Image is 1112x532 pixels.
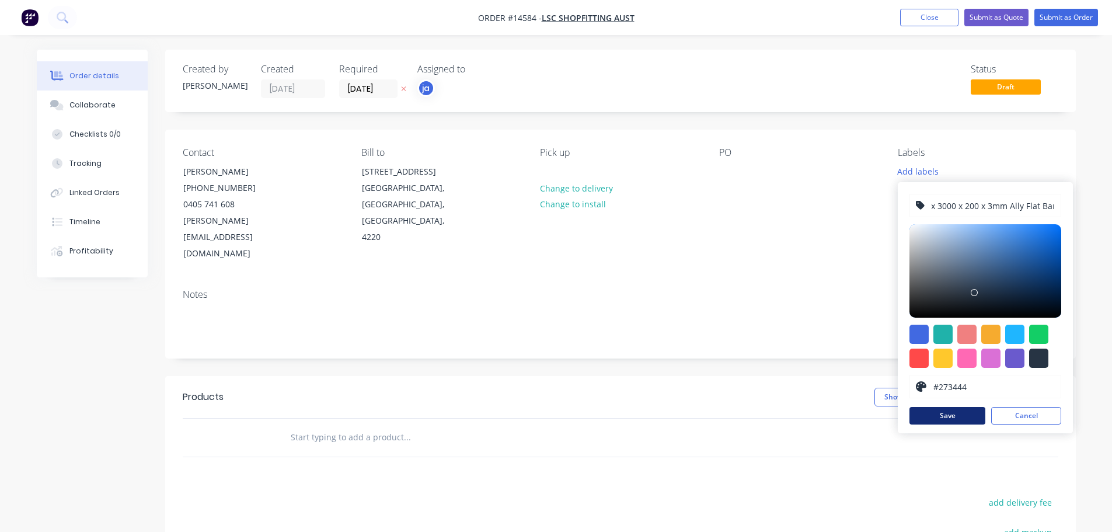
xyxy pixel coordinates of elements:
[417,79,435,97] button: ja
[957,349,977,368] div: #ff69b4
[183,213,280,262] div: [PERSON_NAME][EMAIL_ADDRESS][DOMAIN_NAME]
[183,79,247,92] div: [PERSON_NAME]
[1005,349,1024,368] div: #6a5acd
[183,147,343,158] div: Contact
[361,147,521,158] div: Bill to
[37,207,148,237] button: Timeline
[69,100,115,110] div: Collaborate
[891,163,945,179] button: Add labels
[534,196,612,212] button: Change to install
[900,9,958,26] button: Close
[69,71,118,81] div: Order details
[261,64,325,75] div: Created
[69,217,100,227] div: Timeline
[290,426,524,449] input: Start typing to add a product...
[69,158,101,169] div: Tracking
[909,325,929,344] div: #4169e1
[540,147,700,158] div: Pick up
[971,79,1041,94] span: Draft
[1034,9,1098,26] button: Submit as Order
[957,325,977,344] div: #f08080
[173,163,290,262] div: [PERSON_NAME][PHONE_NUMBER]0405 741 608[PERSON_NAME][EMAIL_ADDRESS][DOMAIN_NAME]
[478,12,542,23] span: Order #14584 -
[21,9,39,26] img: Factory
[183,164,280,180] div: [PERSON_NAME]
[183,390,224,404] div: Products
[183,64,247,75] div: Created by
[534,180,619,196] button: Change to delivery
[37,91,148,120] button: Collaborate
[417,64,534,75] div: Assigned to
[971,64,1058,75] div: Status
[1029,325,1048,344] div: #13ce66
[37,178,148,207] button: Linked Orders
[339,64,403,75] div: Required
[69,246,113,256] div: Profitability
[183,196,280,213] div: 0405 741 608
[37,237,148,266] button: Profitability
[719,147,879,158] div: PO
[362,164,459,180] div: [STREET_ADDRESS]
[991,407,1061,425] button: Cancel
[1029,349,1048,368] div: #273444
[183,289,1058,300] div: Notes
[69,129,120,140] div: Checklists 0/0
[981,349,1001,368] div: #da70d6
[362,180,459,245] div: [GEOGRAPHIC_DATA], [GEOGRAPHIC_DATA], [GEOGRAPHIC_DATA], 4220
[981,325,1001,344] div: #f6ab2f
[37,61,148,91] button: Order details
[874,388,965,406] button: Show / Hide columns
[909,349,929,368] div: #ff4949
[933,325,953,344] div: #20b2aa
[964,9,1029,26] button: Submit as Quote
[909,407,985,425] button: Save
[69,187,119,198] div: Linked Orders
[1005,325,1024,344] div: #1fb6ff
[352,163,469,246] div: [STREET_ADDRESS][GEOGRAPHIC_DATA], [GEOGRAPHIC_DATA], [GEOGRAPHIC_DATA], 4220
[37,120,148,149] button: Checklists 0/0
[542,12,635,23] a: LSC Shopfitting Aust
[933,349,953,368] div: #ffc82c
[37,149,148,178] button: Tracking
[983,495,1058,510] button: add delivery fee
[183,180,280,196] div: [PHONE_NUMBER]
[930,194,1055,217] input: Enter label name...
[898,147,1058,158] div: Labels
